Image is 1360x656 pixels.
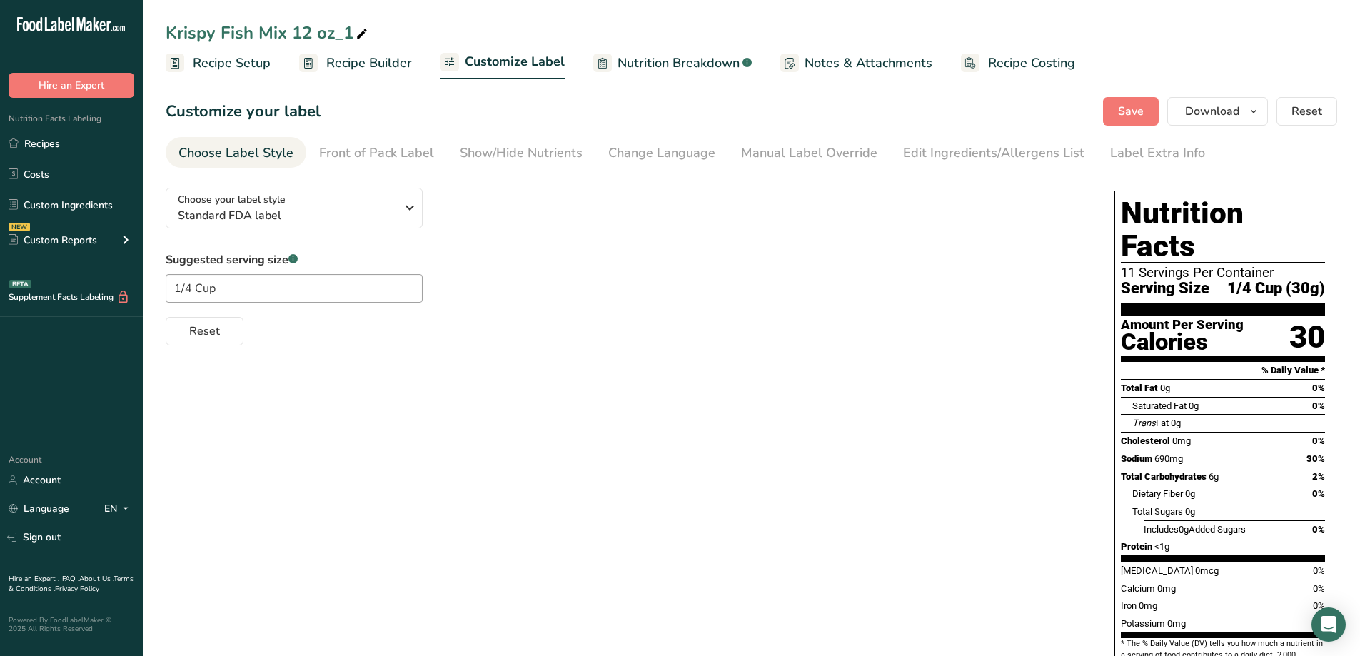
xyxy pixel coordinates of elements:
[1132,400,1187,411] span: Saturated Fat
[55,584,99,594] a: Privacy Policy
[1121,541,1152,552] span: Protein
[1312,435,1325,446] span: 0%
[9,223,30,231] div: NEW
[1167,618,1186,629] span: 0mg
[1185,506,1195,517] span: 0g
[1227,280,1325,298] span: 1/4 Cup (30g)
[166,20,371,46] div: Krispy Fish Mix 12 oz_1
[1185,488,1195,499] span: 0g
[1121,362,1325,379] section: % Daily Value *
[9,496,69,521] a: Language
[1312,383,1325,393] span: 0%
[1121,600,1137,611] span: Iron
[1160,383,1170,393] span: 0g
[9,616,134,633] div: Powered By FoodLabelMaker © 2025 All Rights Reserved
[1157,583,1176,594] span: 0mg
[1306,453,1325,464] span: 30%
[1121,332,1244,353] div: Calories
[608,143,715,163] div: Change Language
[1171,418,1181,428] span: 0g
[780,47,932,79] a: Notes & Attachments
[166,317,243,345] button: Reset
[1209,471,1219,482] span: 6g
[1189,400,1199,411] span: 0g
[1312,524,1325,535] span: 0%
[1132,418,1156,428] i: Trans
[1121,197,1325,263] h1: Nutrition Facts
[1291,103,1322,120] span: Reset
[1118,103,1144,120] span: Save
[62,574,79,584] a: FAQ .
[1121,618,1165,629] span: Potassium
[1311,607,1346,642] div: Open Intercom Messenger
[1121,453,1152,464] span: Sodium
[1154,541,1169,552] span: <1g
[1132,418,1169,428] span: Fat
[1132,506,1183,517] span: Total Sugars
[1121,565,1193,576] span: [MEDICAL_DATA]
[1289,318,1325,356] div: 30
[593,47,752,79] a: Nutrition Breakdown
[1179,524,1189,535] span: 0g
[319,143,434,163] div: Front of Pack Label
[1312,400,1325,411] span: 0%
[104,500,134,518] div: EN
[1185,103,1239,120] span: Download
[1312,488,1325,499] span: 0%
[1195,565,1219,576] span: 0mcg
[166,47,271,79] a: Recipe Setup
[1121,383,1158,393] span: Total Fat
[618,54,740,73] span: Nutrition Breakdown
[1313,600,1325,611] span: 0%
[178,192,286,207] span: Choose your label style
[178,207,396,224] span: Standard FDA label
[189,323,220,340] span: Reset
[1121,583,1155,594] span: Calcium
[1121,280,1209,298] span: Serving Size
[178,143,293,163] div: Choose Label Style
[166,188,423,228] button: Choose your label style Standard FDA label
[805,54,932,73] span: Notes & Attachments
[1132,488,1183,499] span: Dietary Fiber
[440,46,565,80] a: Customize Label
[1144,524,1246,535] span: Includes Added Sugars
[1313,565,1325,576] span: 0%
[1313,583,1325,594] span: 0%
[1121,266,1325,280] div: 11 Servings Per Container
[299,47,412,79] a: Recipe Builder
[166,100,321,123] h1: Customize your label
[460,143,583,163] div: Show/Hide Nutrients
[9,280,31,288] div: BETA
[9,233,97,248] div: Custom Reports
[193,54,271,73] span: Recipe Setup
[1103,97,1159,126] button: Save
[1276,97,1337,126] button: Reset
[166,251,423,268] label: Suggested serving size
[9,574,134,594] a: Terms & Conditions .
[1110,143,1205,163] div: Label Extra Info
[1172,435,1191,446] span: 0mg
[1139,600,1157,611] span: 0mg
[1121,318,1244,332] div: Amount Per Serving
[79,574,114,584] a: About Us .
[988,54,1075,73] span: Recipe Costing
[1121,435,1170,446] span: Cholesterol
[9,574,59,584] a: Hire an Expert .
[465,52,565,71] span: Customize Label
[9,73,134,98] button: Hire an Expert
[1154,453,1183,464] span: 690mg
[326,54,412,73] span: Recipe Builder
[1121,471,1207,482] span: Total Carbohydrates
[1312,471,1325,482] span: 2%
[741,143,877,163] div: Manual Label Override
[1167,97,1268,126] button: Download
[961,47,1075,79] a: Recipe Costing
[903,143,1084,163] div: Edit Ingredients/Allergens List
